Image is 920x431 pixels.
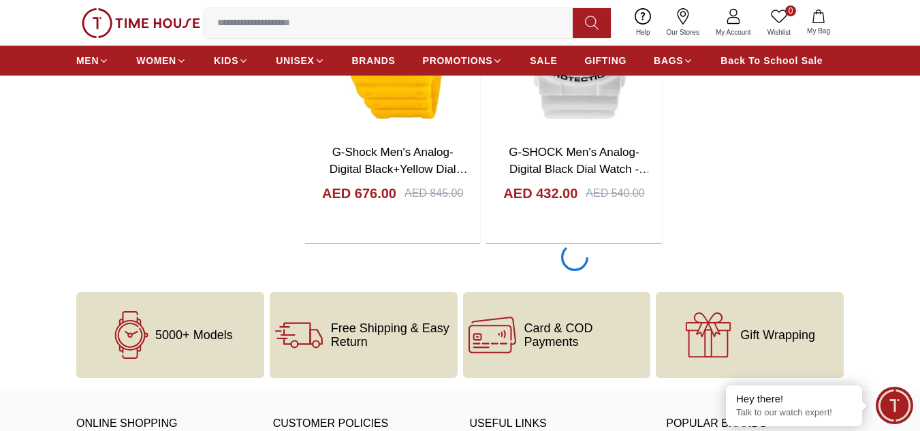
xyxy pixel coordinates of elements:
a: UNISEX [276,48,324,73]
span: 0 [785,5,796,16]
span: WOMEN [136,54,176,67]
a: 0Wishlist [759,5,799,40]
a: Back To School Sale [720,48,823,73]
span: My Account [710,27,757,37]
span: BRANDS [352,54,396,67]
button: My Bag [799,7,838,39]
div: Hey there! [736,392,852,406]
span: GIFTING [584,54,626,67]
a: Help [628,5,659,40]
h4: AED 432.00 [503,184,577,203]
h4: AED 676.00 [322,184,396,203]
span: SALE [530,54,557,67]
span: KIDS [214,54,238,67]
span: BAGS [654,54,683,67]
span: Free Shipping & Easy Return [331,321,452,349]
span: 5000+ Models [155,328,233,342]
a: Our Stores [659,5,708,40]
a: WOMEN [136,48,187,73]
a: KIDS [214,48,249,73]
span: Our Stores [661,27,705,37]
a: G-SHOCK Men's Analog-Digital Black Dial Watch - GA-100B-7A [509,146,650,193]
p: Talk to our watch expert! [736,407,852,419]
a: G-Shock Men's Analog-Digital Black+Yellow Dial Watch With Solar Drive- GA-B2100C-9ADR [319,146,468,211]
a: SALE [530,48,557,73]
img: ... [82,8,200,38]
div: AED 540.00 [586,185,644,202]
a: MEN [76,48,109,73]
span: Gift Wrapping [740,328,815,342]
span: PROMOTIONS [423,54,493,67]
div: Chat Widget [876,387,913,424]
span: My Bag [802,26,836,36]
div: AED 845.00 [405,185,463,202]
a: PROMOTIONS [423,48,503,73]
span: UNISEX [276,54,314,67]
a: GIFTING [584,48,626,73]
span: Wishlist [762,27,796,37]
span: Card & COD Payments [524,321,646,349]
span: MEN [76,54,99,67]
a: BAGS [654,48,693,73]
span: Back To School Sale [720,54,823,67]
a: BRANDS [352,48,396,73]
span: Help [631,27,656,37]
